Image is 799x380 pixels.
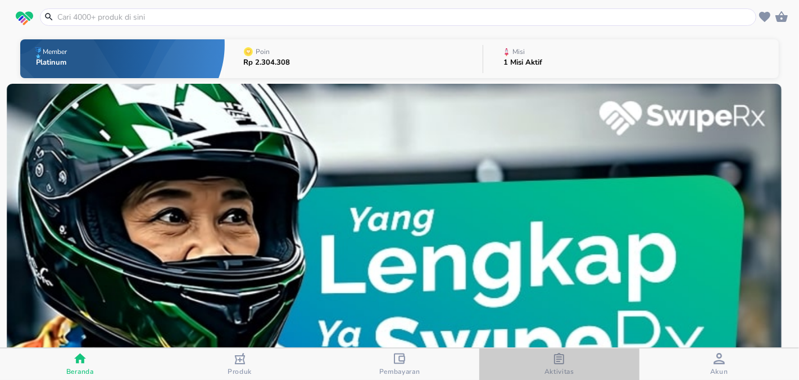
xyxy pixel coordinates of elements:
[243,59,290,66] p: Rp 2.304.308
[56,11,753,23] input: Cari 4000+ produk di sini
[256,48,270,55] p: Poin
[66,367,94,376] span: Beranda
[16,11,33,26] img: logo_swiperx_s.bd005f3b.svg
[639,349,799,380] button: Akun
[483,37,779,81] button: Misi1 Misi Aktif
[379,367,420,376] span: Pembayaran
[228,367,252,376] span: Produk
[710,367,728,376] span: Akun
[320,349,479,380] button: Pembayaran
[160,349,319,380] button: Produk
[36,59,69,66] p: Platinum
[20,37,225,81] button: MemberPlatinum
[512,48,525,55] p: Misi
[225,37,483,81] button: PoinRp 2.304.308
[503,59,542,66] p: 1 Misi Aktif
[43,48,67,55] p: Member
[479,349,639,380] button: Aktivitas
[544,367,574,376] span: Aktivitas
